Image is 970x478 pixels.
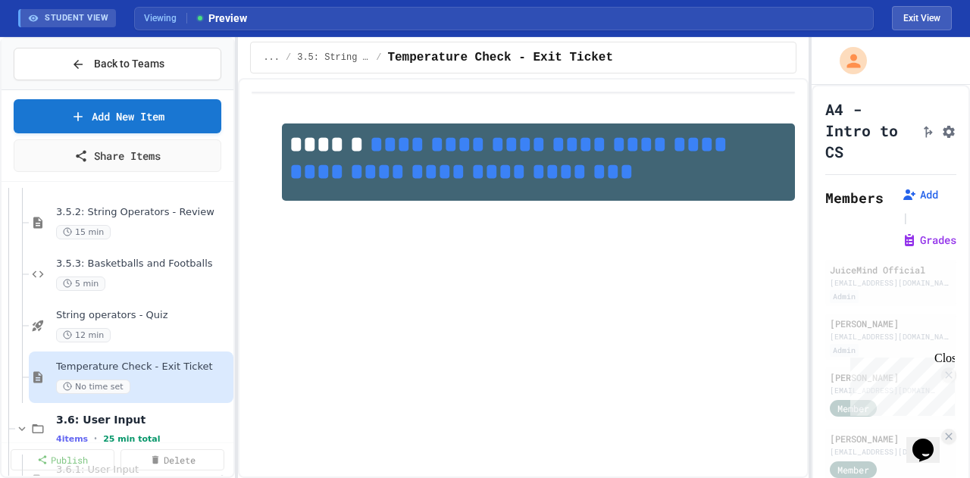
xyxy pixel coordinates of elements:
iframe: chat widget [844,351,955,416]
div: [EMAIL_ADDRESS][DOMAIN_NAME] [830,446,938,458]
a: Add New Item [14,99,221,133]
span: 3.5.2: String Operators - Review [56,206,230,219]
span: / [376,52,381,64]
span: 12 min [56,328,111,342]
button: Add [902,187,938,202]
span: • [94,433,97,445]
div: [EMAIL_ADDRESS][DOMAIN_NAME] [830,385,938,396]
span: Member [837,463,869,476]
div: [EMAIL_ADDRESS][DOMAIN_NAME] [830,331,952,342]
div: [EMAIL_ADDRESS][DOMAIN_NAME] [830,277,952,289]
span: 3.5.3: Basketballs and Footballs [56,258,230,270]
span: Preview [195,11,247,27]
span: String operators - Quiz [56,309,230,322]
button: Grades [902,233,956,248]
span: / [286,52,291,64]
iframe: chat widget [906,417,955,463]
span: Viewing [144,11,187,25]
span: 3.6: User Input [56,413,230,426]
span: Back to Teams [94,56,164,72]
h1: A4 - Intro to CS [825,98,914,162]
span: No time set [56,380,130,394]
span: Member [837,401,869,415]
span: ... [263,52,280,64]
div: JuiceMind Official [830,263,952,276]
div: Admin [830,290,859,303]
button: Assignment Settings [941,121,956,139]
div: [PERSON_NAME] [830,317,952,330]
span: 15 min [56,225,111,239]
span: STUDENT VIEW [45,12,108,25]
button: Exit student view [892,6,952,30]
a: Delete [120,449,224,470]
span: Temperature Check - Exit Ticket [387,48,613,67]
a: Share Items [14,139,221,172]
a: Publish [11,449,114,470]
span: 3.5: String Operators [297,52,370,64]
span: 5 min [56,276,105,291]
div: [PERSON_NAME] [830,432,938,445]
span: | [902,208,909,227]
button: Click to see fork details [920,121,935,139]
div: My Account [824,43,871,78]
span: 25 min total [103,434,160,444]
button: Back to Teams [14,48,221,80]
div: [PERSON_NAME] [830,370,938,384]
h2: Members [825,187,884,208]
span: Temperature Check - Exit Ticket [56,361,230,373]
div: Admin [830,344,859,357]
div: Chat with us now!Close [6,6,105,96]
span: 4 items [56,434,88,444]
